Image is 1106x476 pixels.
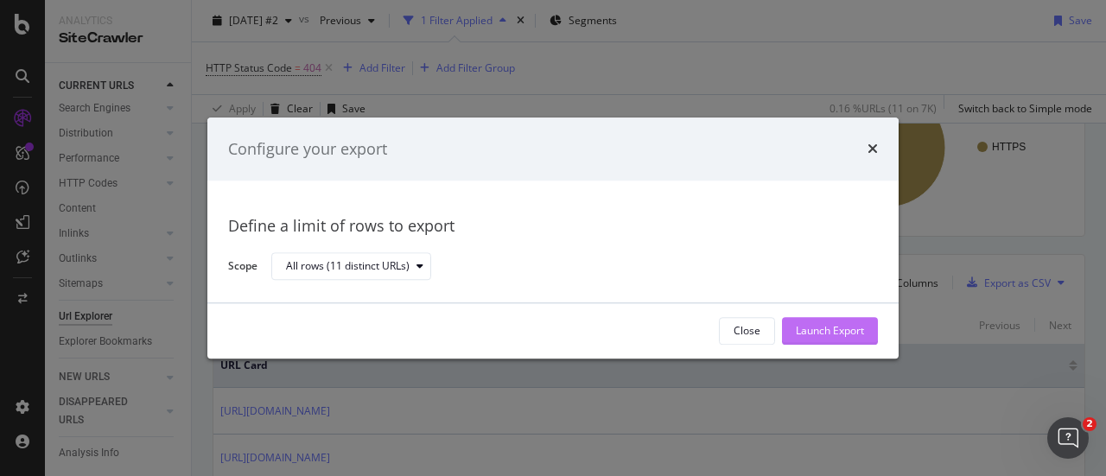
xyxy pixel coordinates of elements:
[782,317,878,345] button: Launch Export
[228,138,387,161] div: Configure your export
[868,138,878,161] div: times
[734,324,760,339] div: Close
[1047,417,1089,459] iframe: Intercom live chat
[271,253,431,281] button: All rows (11 distinct URLs)
[207,117,899,359] div: modal
[286,262,410,272] div: All rows (11 distinct URLs)
[228,258,257,277] label: Scope
[228,216,878,238] div: Define a limit of rows to export
[719,317,775,345] button: Close
[796,324,864,339] div: Launch Export
[1083,417,1096,431] span: 2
